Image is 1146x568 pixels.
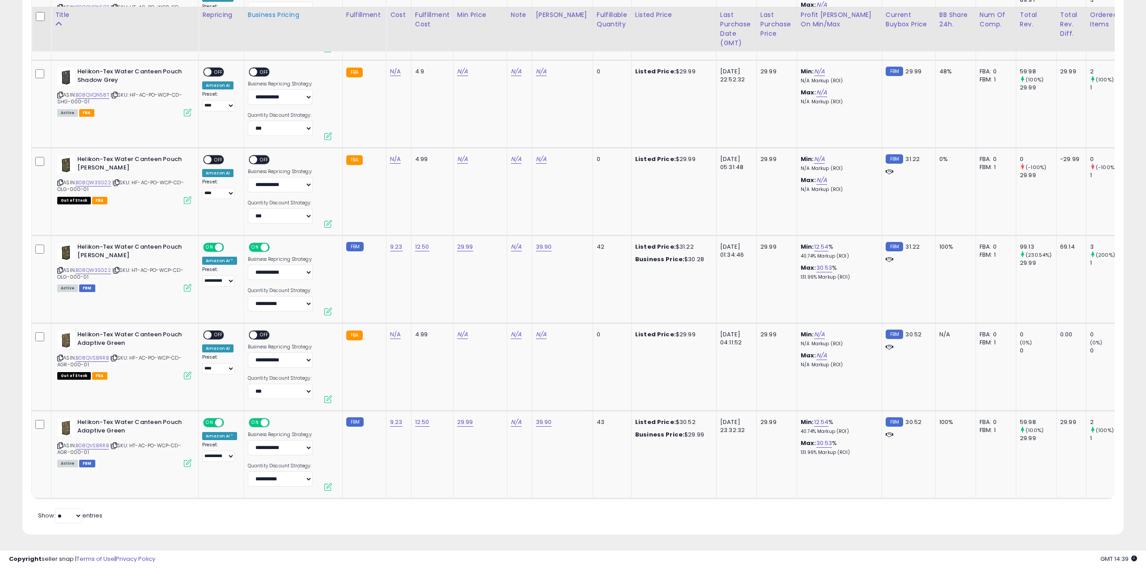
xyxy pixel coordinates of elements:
[760,155,790,163] div: 29.99
[250,419,261,427] span: ON
[635,255,684,263] b: Business Price:
[1090,243,1126,251] div: 3
[248,375,313,381] label: Quantity Discount Strategy:
[635,255,709,263] div: $30.28
[202,169,233,177] div: Amazon AI
[223,244,237,251] span: OFF
[511,155,522,164] a: N/A
[511,418,522,427] a: N/A
[1096,251,1115,259] small: (200%)
[1090,84,1126,92] div: 1
[801,242,814,251] b: Min:
[720,418,750,434] div: [DATE] 23:32:32
[204,244,215,251] span: ON
[57,68,75,85] img: 41+DzxmCtBL._SL40_.jpg
[801,88,816,97] b: Max:
[202,179,237,199] div: Preset:
[77,155,186,174] b: Helikon-Tex Water Canteen Pouch [PERSON_NAME]
[597,331,624,339] div: 0
[801,165,875,172] p: N/A Markup (ROI)
[801,253,875,259] p: 40.74% Markup (ROI)
[257,156,272,164] span: OFF
[1060,155,1079,163] div: -29.99
[415,418,429,427] a: 12.50
[57,418,75,436] img: 419VFuUaVUL._SL40_.jpg
[635,242,676,251] b: Listed Price:
[57,331,191,378] div: ASIN:
[390,67,401,76] a: N/A
[980,418,1009,426] div: FBA: 0
[77,418,186,437] b: Helikon-Tex Water Canteen Pouch Adaptive Green
[801,176,816,184] b: Max:
[939,10,972,29] div: BB Share 24h.
[801,263,816,272] b: Max:
[980,339,1009,347] div: FBM: 1
[1096,164,1116,171] small: (-100%)
[248,169,313,175] label: Business Repricing Strategy:
[202,354,237,374] div: Preset:
[801,428,875,435] p: 40.74% Markup (ROI)
[415,68,446,76] div: 4.9
[1096,427,1114,434] small: (100%)
[1020,331,1056,339] div: 0
[76,555,115,563] a: Terms of Use
[536,67,547,76] a: N/A
[346,417,364,427] small: FBM
[1060,10,1082,38] div: Total Rev. Diff.
[57,267,183,280] span: | SKU: HT-AC-PO-WCP-CD-OLG-000-01
[760,10,793,38] div: Last Purchase Price
[415,242,429,251] a: 12.50
[597,10,628,29] div: Fulfillable Quantity
[801,155,814,163] b: Min:
[801,264,875,280] div: %
[248,10,339,20] div: Business Pricing
[57,460,78,467] span: All listings currently available for purchase on Amazon
[980,155,1009,163] div: FBA: 0
[415,155,446,163] div: 4.99
[268,419,282,427] span: OFF
[202,81,233,89] div: Amazon AI
[57,197,91,204] span: All listings that are currently out of stock and unavailable for purchase on Amazon
[457,67,468,76] a: N/A
[1090,331,1126,339] div: 0
[346,155,363,165] small: FBA
[1096,76,1114,83] small: (100%)
[202,442,237,462] div: Preset:
[202,91,237,111] div: Preset:
[1020,347,1056,355] div: 0
[248,200,313,206] label: Quantity Discount Strategy:
[635,68,709,76] div: $29.99
[9,555,42,563] strong: Copyright
[814,418,829,427] a: 12.54
[801,341,875,347] p: N/A Markup (ROI)
[1020,171,1056,179] div: 29.99
[801,351,816,360] b: Max:
[801,274,875,280] p: 131.96% Markup (ROI)
[346,10,382,20] div: Fulfillment
[57,68,191,115] div: ASIN:
[980,426,1009,434] div: FBM: 1
[980,243,1009,251] div: FBA: 0
[248,288,313,294] label: Quantity Discount Strategy:
[248,463,313,469] label: Quantity Discount Strategy:
[390,155,401,164] a: N/A
[720,10,753,48] div: Last Purchase Date (GMT)
[801,330,814,339] b: Min:
[116,555,155,563] a: Privacy Policy
[1020,84,1056,92] div: 29.99
[760,331,790,339] div: 29.99
[248,344,313,350] label: Business Repricing Strategy:
[801,10,878,29] div: Profit [PERSON_NAME] on Min/Max
[597,68,624,76] div: 0
[816,176,827,185] a: N/A
[720,155,750,171] div: [DATE] 05:31:48
[9,555,155,564] div: seller snap | |
[250,244,261,251] span: ON
[886,67,903,76] small: FBM
[816,263,832,272] a: 30.53
[635,243,709,251] div: $31.22
[511,10,528,20] div: Note
[57,179,184,192] span: | SKU: HF-AC-PO-WCP-CD-OLG-000-01
[801,418,875,435] div: %
[1090,68,1126,76] div: 2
